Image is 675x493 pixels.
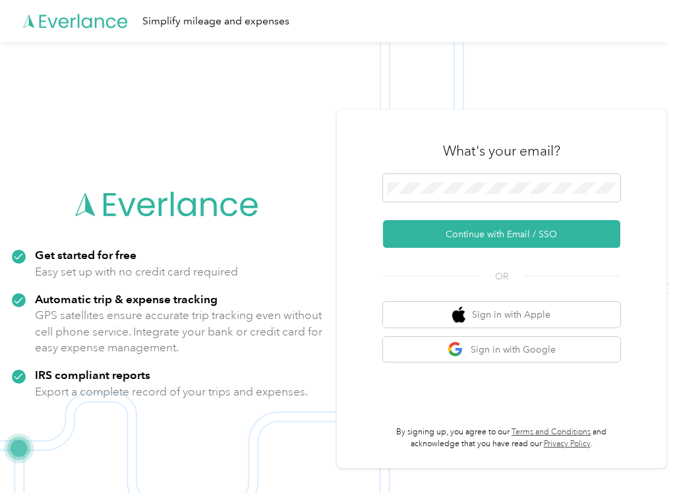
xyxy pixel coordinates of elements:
a: Privacy Policy [544,439,591,449]
p: Easy set up with no credit card required [35,264,238,280]
img: google logo [448,341,464,358]
button: apple logoSign in with Apple [383,302,620,328]
p: GPS satellites ensure accurate trip tracking even without cell phone service. Integrate your bank... [35,307,323,356]
h3: What's your email? [443,142,560,160]
p: Export a complete record of your trips and expenses. [35,384,308,400]
p: By signing up, you agree to our and acknowledge that you have read our . [383,426,620,449]
a: Terms and Conditions [512,427,591,437]
strong: Get started for free [35,248,136,262]
button: google logoSign in with Google [383,337,620,362]
strong: IRS compliant reports [35,368,150,382]
div: Simplify mileage and expenses [142,13,289,30]
button: Continue with Email / SSO [383,220,620,248]
span: OR [479,270,525,283]
img: apple logo [452,306,465,323]
strong: Automatic trip & expense tracking [35,292,218,306]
